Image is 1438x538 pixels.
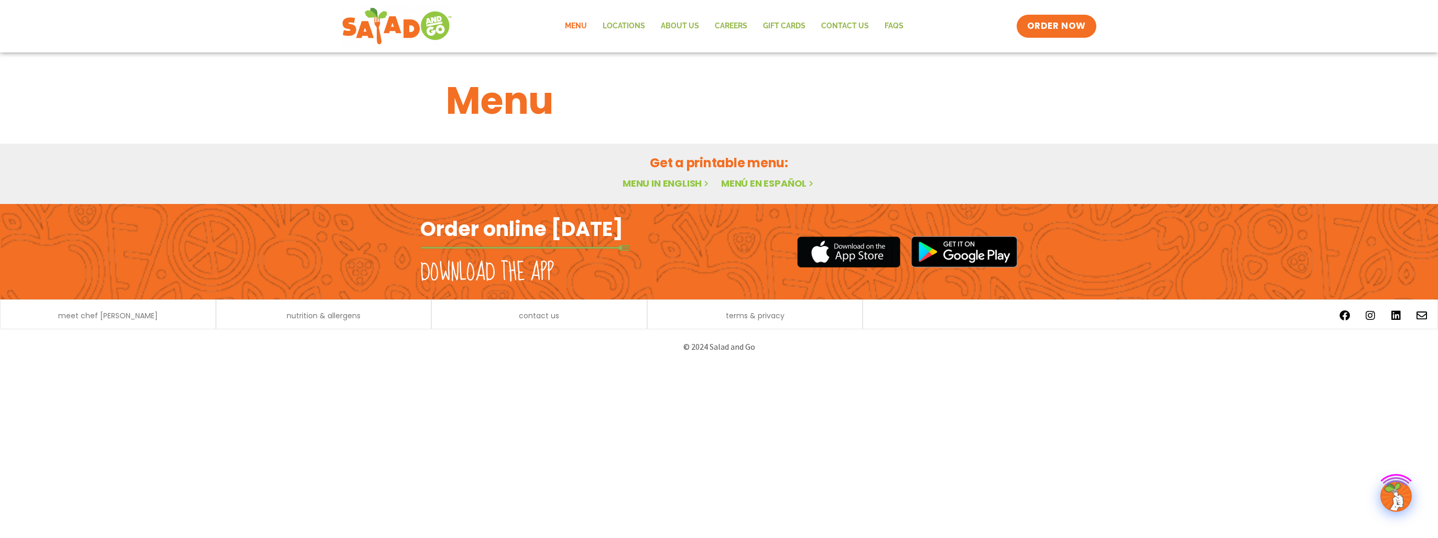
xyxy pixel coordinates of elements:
[797,235,900,269] img: appstore
[721,177,815,190] a: Menú en español
[420,258,554,287] h2: Download the app
[519,312,559,319] a: contact us
[726,312,785,319] a: terms & privacy
[877,14,911,38] a: FAQs
[557,14,911,38] nav: Menu
[1017,15,1096,38] a: ORDER NOW
[707,14,755,38] a: Careers
[595,14,653,38] a: Locations
[1027,20,1086,33] span: ORDER NOW
[420,245,630,251] img: fork
[623,177,711,190] a: Menu in English
[557,14,595,38] a: Menu
[653,14,707,38] a: About Us
[813,14,877,38] a: Contact Us
[342,5,452,47] img: new-SAG-logo-768×292
[755,14,813,38] a: GIFT CARDS
[446,72,992,129] h1: Menu
[287,312,361,319] a: nutrition & allergens
[426,340,1012,354] p: © 2024 Salad and Go
[420,216,623,242] h2: Order online [DATE]
[58,312,158,319] a: meet chef [PERSON_NAME]
[911,236,1018,267] img: google_play
[446,154,992,172] h2: Get a printable menu:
